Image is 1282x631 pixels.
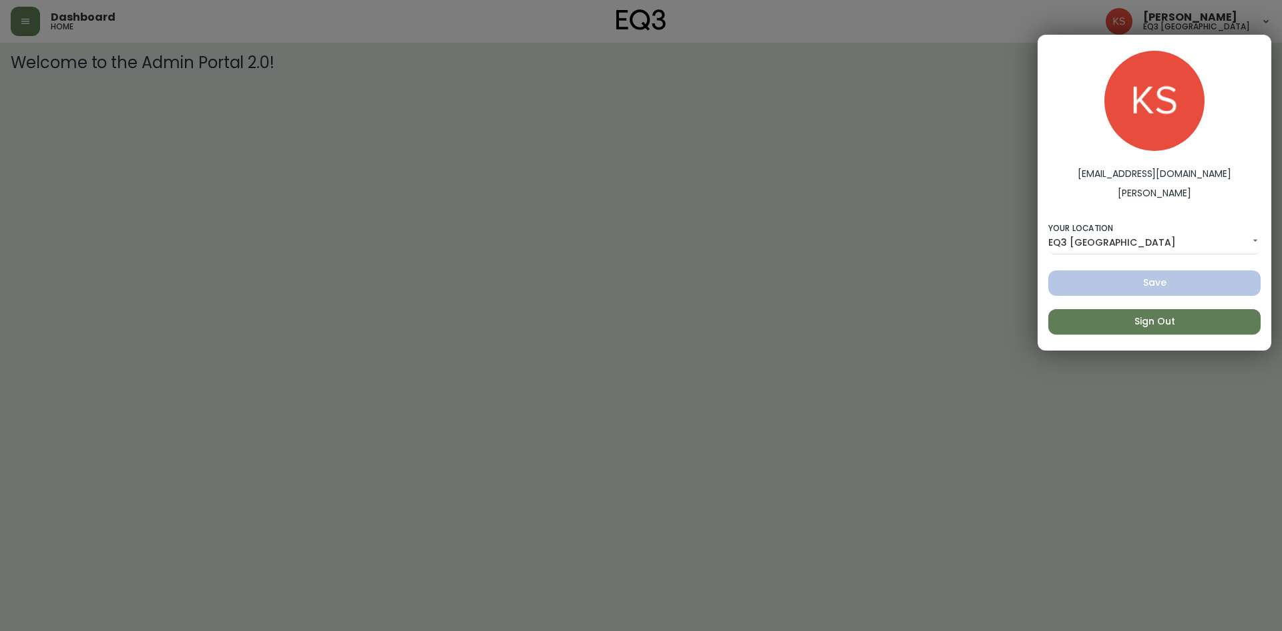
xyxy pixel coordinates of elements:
[1118,186,1191,200] label: [PERSON_NAME]
[1104,51,1205,151] img: e2d2a50d62d185d4f6f97e5250e9c2c6
[1048,309,1261,335] button: Sign Out
[1078,167,1231,181] label: [EMAIL_ADDRESS][DOMAIN_NAME]
[1048,232,1261,254] div: EQ3 [GEOGRAPHIC_DATA]
[1059,313,1250,330] span: Sign Out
